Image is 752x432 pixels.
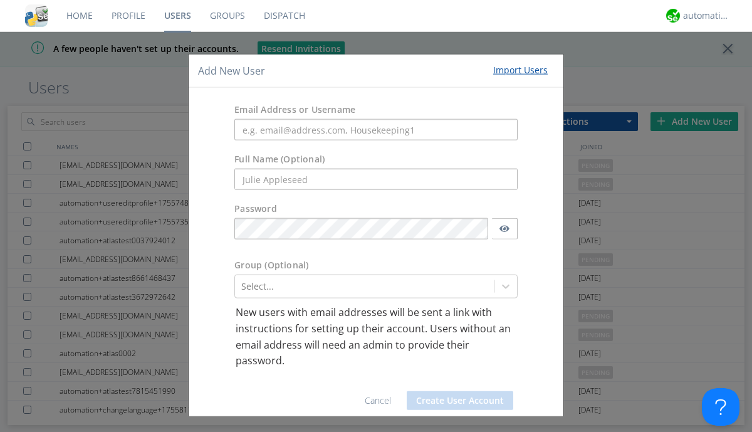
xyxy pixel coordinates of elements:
[234,103,355,116] label: Email Address or Username
[236,305,516,369] p: New users with email addresses will be sent a link with instructions for setting up their account...
[198,63,265,78] h4: Add New User
[365,394,391,406] a: Cancel
[493,63,548,76] div: Import Users
[234,259,308,271] label: Group (Optional)
[683,9,730,22] div: automation+atlas
[25,4,48,27] img: cddb5a64eb264b2086981ab96f4c1ba7
[666,9,680,23] img: d2d01cd9b4174d08988066c6d424eccd
[234,203,277,215] label: Password
[234,169,518,190] input: Julie Appleseed
[234,119,518,140] input: e.g. email@address.com, Housekeeping1
[234,153,325,166] label: Full Name (Optional)
[407,391,513,409] button: Create User Account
